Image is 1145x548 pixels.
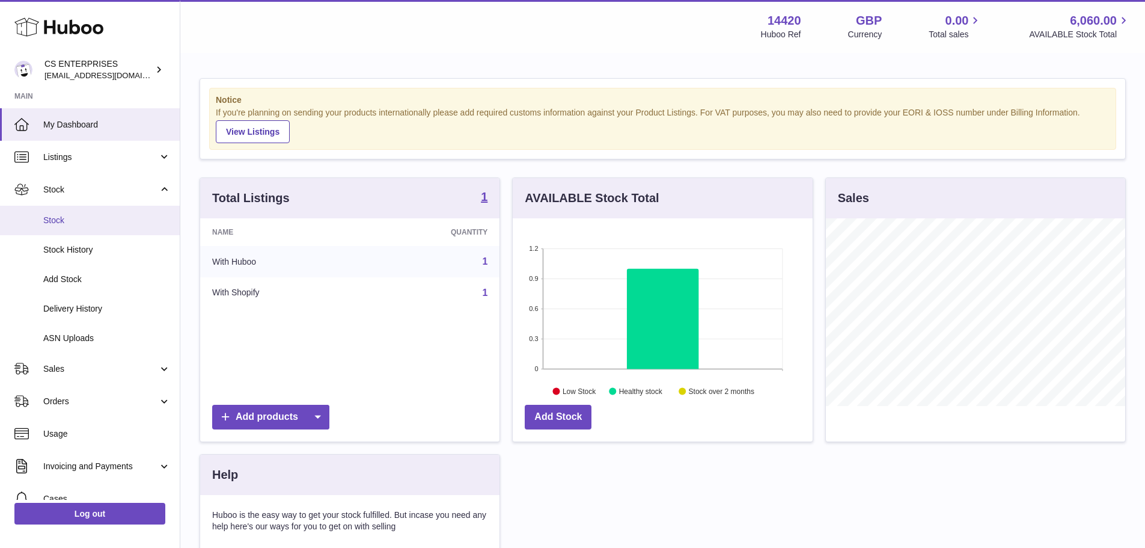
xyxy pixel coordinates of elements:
[44,58,153,81] div: CS ENTERPRISES
[481,191,487,205] a: 1
[761,29,801,40] div: Huboo Ref
[530,245,539,252] text: 1.2
[212,467,238,483] h3: Help
[216,94,1110,106] strong: Notice
[838,190,869,206] h3: Sales
[43,333,171,344] span: ASN Uploads
[43,493,171,505] span: Cases
[200,277,362,309] td: With Shopify
[200,218,362,246] th: Name
[1029,13,1131,40] a: 6,060.00 AVAILABLE Stock Total
[212,510,487,532] p: Huboo is the easy way to get your stock fulfilled. But incase you need any help here's our ways f...
[44,70,177,80] span: [EMAIL_ADDRESS][DOMAIN_NAME]
[200,246,362,277] td: With Huboo
[1029,29,1131,40] span: AVAILABLE Stock Total
[362,218,500,246] th: Quantity
[530,305,539,312] text: 0.6
[43,363,158,375] span: Sales
[43,461,158,472] span: Invoicing and Payments
[525,405,591,429] a: Add Stock
[482,288,487,298] a: 1
[212,190,290,206] h3: Total Listings
[535,365,539,372] text: 0
[945,13,969,29] span: 0.00
[856,13,882,29] strong: GBP
[43,184,158,195] span: Stock
[14,61,32,79] img: internalAdmin-14420@internal.huboo.com
[563,387,596,395] text: Low Stock
[619,387,663,395] text: Healthy stock
[43,152,158,163] span: Listings
[43,215,171,226] span: Stock
[43,119,171,131] span: My Dashboard
[14,503,165,525] a: Log out
[481,191,487,203] strong: 1
[216,107,1110,143] div: If you're planning on sending your products internationally please add required customs informati...
[929,13,982,40] a: 0.00 Total sales
[768,13,801,29] strong: 14420
[530,275,539,282] text: 0.9
[1070,13,1117,29] span: 6,060.00
[689,387,754,395] text: Stock over 2 months
[848,29,882,40] div: Currency
[929,29,982,40] span: Total sales
[43,274,171,285] span: Add Stock
[43,244,171,256] span: Stock History
[482,256,487,266] a: 1
[43,428,171,440] span: Usage
[525,190,659,206] h3: AVAILABLE Stock Total
[216,120,290,143] a: View Listings
[43,303,171,315] span: Delivery History
[212,405,329,429] a: Add products
[43,396,158,407] span: Orders
[530,335,539,342] text: 0.3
